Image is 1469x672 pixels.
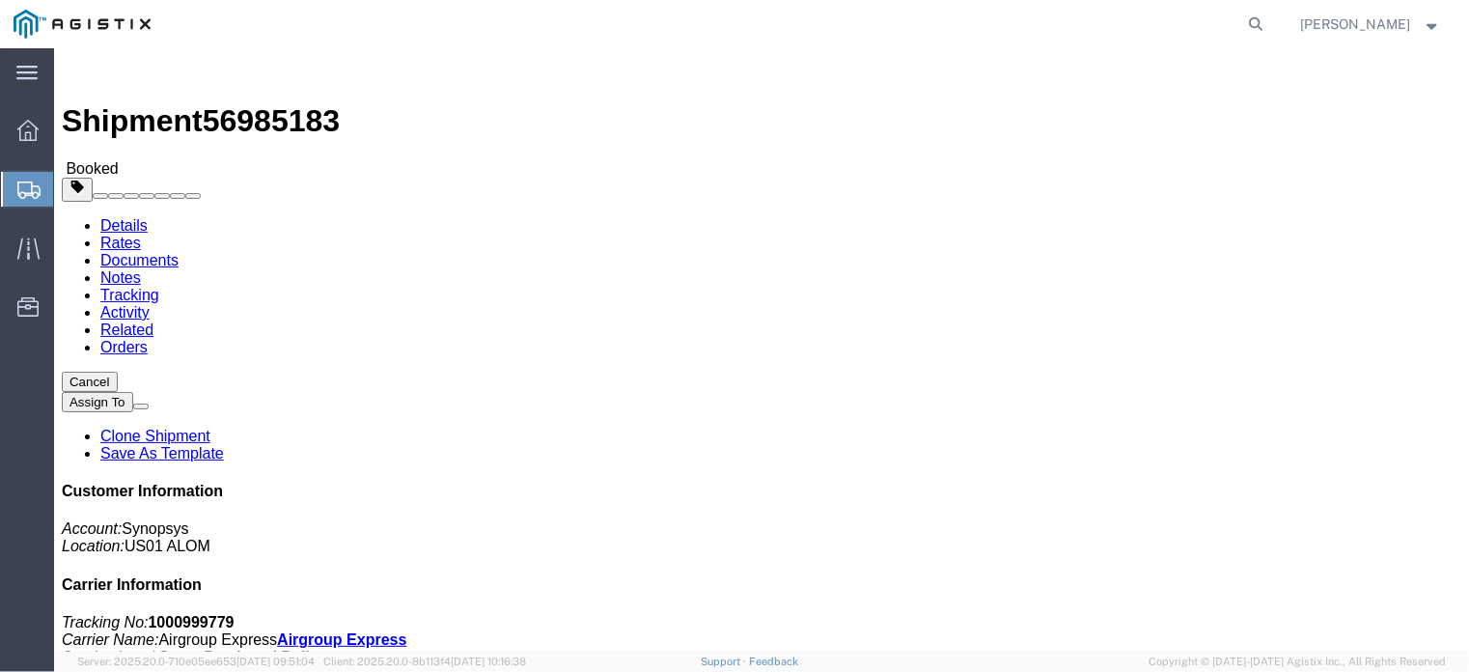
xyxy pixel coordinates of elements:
[749,656,798,667] a: Feedback
[77,656,315,667] span: Server: 2025.20.0-710e05ee653
[1149,654,1446,670] span: Copyright © [DATE]-[DATE] Agistix Inc., All Rights Reserved
[451,656,526,667] span: [DATE] 10:16:38
[54,48,1469,652] iframe: FS Legacy Container
[1301,14,1411,35] span: Joseph Guzman
[701,656,749,667] a: Support
[1300,13,1443,36] button: [PERSON_NAME]
[323,656,526,667] span: Client: 2025.20.0-8b113f4
[236,656,315,667] span: [DATE] 09:51:04
[14,10,151,39] img: logo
